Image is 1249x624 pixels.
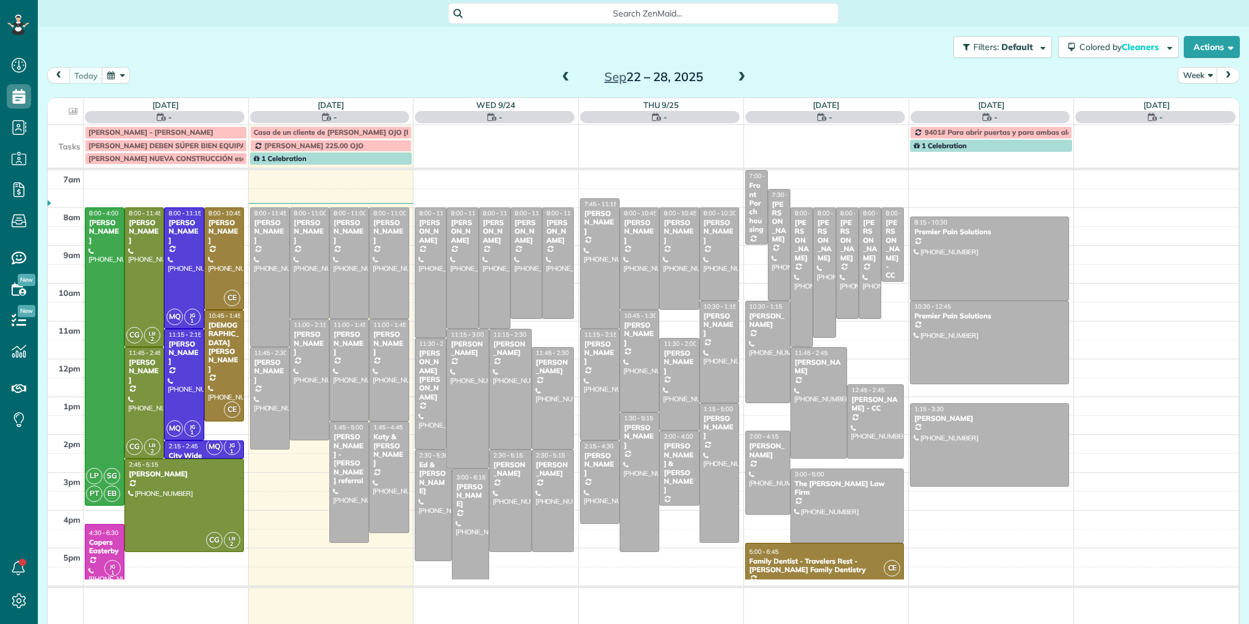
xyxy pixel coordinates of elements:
span: JG [229,442,235,448]
small: 2 [224,539,240,550]
span: 7:45 - 11:15 [584,200,617,208]
div: [PERSON_NAME] [333,330,365,356]
span: 1:30 - 5:15 [624,414,653,422]
span: 8:00 - 11:00 [863,209,896,217]
div: Katy & [PERSON_NAME] [373,432,405,468]
a: [DATE] [318,100,344,110]
span: Filters: [973,41,999,52]
div: [PERSON_NAME] [703,312,735,338]
span: New [18,305,35,317]
span: 8:00 - 10:45 [624,209,657,217]
span: EB [104,486,120,502]
div: [PERSON_NAME] [840,218,855,262]
span: 10:45 - 1:45 [209,312,242,320]
span: - [994,111,998,123]
span: 11:45 - 2:45 [129,349,162,357]
span: Sep [604,69,626,84]
div: [PERSON_NAME] [168,340,200,366]
span: 1:15 - 5:00 [704,405,733,413]
span: MQ [206,439,223,455]
div: [PERSON_NAME] [535,461,571,478]
div: [PERSON_NAME] - [PERSON_NAME] referral [333,432,365,485]
div: [PERSON_NAME] [663,218,695,245]
div: [PERSON_NAME] [623,218,656,245]
div: [PERSON_NAME] [450,340,485,357]
span: - [1159,111,1163,123]
span: 10:30 - 1:15 [750,303,782,310]
span: [PERSON_NAME] - [PERSON_NAME] [88,127,213,137]
span: 8:15 - 10:30 [914,218,947,226]
button: Week [1178,67,1218,84]
span: 11:00 - 1:45 [373,321,406,329]
button: next [1217,67,1240,84]
div: [PERSON_NAME] [749,312,787,329]
span: 9am [63,250,81,260]
span: LB [149,442,156,448]
span: - [168,111,172,123]
span: 1:15 - 3:30 [914,405,943,413]
div: [PERSON_NAME] [914,414,1065,423]
small: 1 [224,446,240,457]
span: 8:00 - 10:00 [886,209,918,217]
div: [PERSON_NAME] [88,218,121,245]
a: Wed 9/24 [476,100,515,110]
div: [PERSON_NAME] [208,218,240,245]
span: 8:00 - 10:30 [704,209,737,217]
span: 2:00 - 4:15 [750,432,779,440]
span: 11:00 - 2:15 [294,321,327,329]
span: 9401# Para abrir puertas y para ambas alarmas oficinas y [925,127,1123,137]
small: 1 [105,567,120,579]
span: CE [224,290,240,306]
div: [PERSON_NAME] [293,218,326,245]
div: [PERSON_NAME] [817,218,832,262]
small: 1 [185,427,200,439]
span: 8:00 - 4:00 [89,209,118,217]
div: [PERSON_NAME] [584,340,616,366]
span: 8am [63,212,81,222]
span: 8:00 - 10:45 [664,209,696,217]
span: 2:30 - 5:30 [419,451,448,459]
span: JG [190,423,195,430]
span: 4pm [63,515,81,525]
span: 4:30 - 6:30 [89,529,118,537]
span: 11:30 - 2:30 [419,340,452,348]
a: [DATE] [1143,100,1170,110]
div: [PERSON_NAME] [749,442,787,459]
div: Capers Easterby [88,538,121,556]
span: 2:45 - 5:15 [129,461,158,468]
span: - [829,111,832,123]
span: CE [884,560,900,576]
div: [PERSON_NAME] [293,330,326,356]
span: 8:00 - 11:15 [168,209,201,217]
div: [PERSON_NAME] [771,200,787,244]
span: 11:15 - 2:15 [584,331,617,339]
span: New [18,274,35,286]
span: 8:00 - 11:00 [373,209,406,217]
span: 10:45 - 1:30 [624,312,657,320]
div: [PERSON_NAME] [456,482,485,509]
span: CG [126,439,143,455]
div: Family Dentist - Travelers Rest - [PERSON_NAME] Family Dentistry [749,557,901,575]
button: Filters: Default [953,36,1052,58]
a: Filters: Default [947,36,1052,58]
span: 10:30 - 12:45 [914,303,951,310]
div: [PERSON_NAME] [584,451,616,478]
span: 8:00 - 11:45 [129,209,162,217]
div: The [PERSON_NAME] Law Firm [794,479,900,497]
span: 1:45 - 4:45 [373,423,403,431]
div: [PERSON_NAME] [514,218,539,245]
button: prev [47,67,70,84]
span: 12:45 - 2:45 [851,386,884,394]
div: [PERSON_NAME] [128,470,240,478]
div: [PERSON_NAME] [794,218,809,262]
div: Premier Pain Solutions [914,312,1065,320]
span: 7am [63,174,81,184]
div: [PERSON_NAME] [663,349,695,375]
span: 2:15 - 4:30 [584,442,614,450]
span: - [334,111,337,123]
span: LP [86,468,102,484]
span: 12pm [59,364,81,373]
span: - [499,111,503,123]
div: [PERSON_NAME] [703,218,735,245]
div: Front Porch housing [749,181,764,234]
